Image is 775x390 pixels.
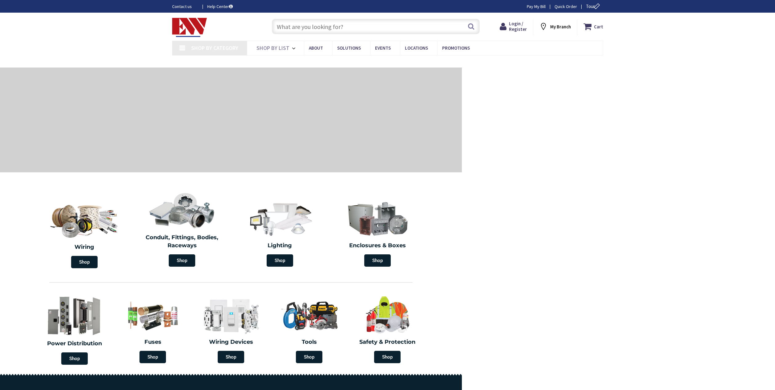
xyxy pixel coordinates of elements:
[35,197,133,271] a: Wiring Shop
[374,351,401,363] span: Shop
[191,44,238,51] span: Shop By Category
[550,24,571,30] strong: My Branch
[375,45,391,51] span: Events
[232,197,327,270] a: Lighting Shop
[364,254,391,267] span: Shop
[353,338,422,346] h2: Safety & Protection
[169,254,195,267] span: Shop
[509,21,527,32] span: Login / Register
[583,21,603,32] a: Cart
[442,45,470,51] span: Promotions
[586,3,602,9] span: Tour
[61,352,88,365] span: Shop
[330,197,425,270] a: Enclosures & Boxes Shop
[38,243,130,251] h2: Wiring
[333,242,422,250] h2: Enclosures & Boxes
[115,292,190,366] a: Fuses Shop
[555,3,577,10] a: Quick Order
[500,21,527,32] a: Login / Register
[38,340,111,348] h2: Power Distribution
[236,242,324,250] h2: Lighting
[309,45,323,51] span: About
[118,338,187,346] h2: Fuses
[218,351,244,363] span: Shop
[350,292,425,366] a: Safety & Protection Shop
[138,234,227,249] h2: Conduit, Fittings, Bodies, Raceways
[256,44,289,51] span: Shop By List
[539,21,571,32] div: My Branch
[267,254,293,267] span: Shop
[139,351,166,363] span: Shop
[594,21,603,32] strong: Cart
[172,3,197,10] a: Contact us
[207,3,233,10] a: Help Center
[337,45,361,51] span: Solutions
[272,19,480,34] input: What are you looking for?
[275,338,344,346] h2: Tools
[272,292,347,366] a: Tools Shop
[135,189,230,270] a: Conduit, Fittings, Bodies, Raceways Shop
[193,292,268,366] a: Wiring Devices Shop
[527,3,546,10] a: Pay My Bill
[71,256,98,268] span: Shop
[196,338,265,346] h2: Wiring Devices
[296,351,322,363] span: Shop
[172,18,207,37] img: Electrical Wholesalers, Inc.
[405,45,428,51] span: Locations
[35,292,114,368] a: Power Distribution Shop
